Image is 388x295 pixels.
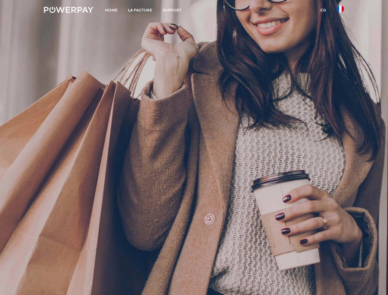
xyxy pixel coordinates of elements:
[337,5,344,13] img: fr
[44,7,93,13] img: logo-powerpay-white.svg
[158,5,187,16] a: Support
[315,5,331,16] a: CG
[100,5,123,16] a: Home
[123,5,158,16] a: LA FACTURE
